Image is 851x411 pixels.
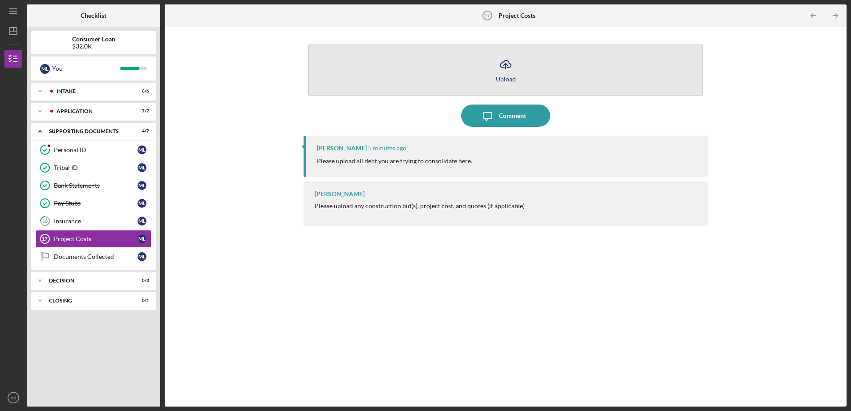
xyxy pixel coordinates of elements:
[317,156,472,166] p: Please upload all debt you are trying to consolidate here.
[54,146,138,153] div: Personal ID
[54,200,138,207] div: Pay Stubs
[57,89,127,94] div: Intake
[54,218,138,225] div: Insurance
[461,105,550,127] button: Comment
[54,182,138,189] div: Bank Statements
[138,181,146,190] div: m l
[368,145,406,152] time: 2025-09-05 20:24
[36,141,151,159] a: Personal IDml
[54,164,138,171] div: Tribal ID
[49,278,127,283] div: Decision
[315,190,365,197] div: [PERSON_NAME]
[72,36,115,43] b: Consumer Loan
[57,109,127,114] div: Application
[308,44,703,96] button: Upload
[11,395,16,400] text: ml
[36,194,151,212] a: Pay Stubsml
[484,13,490,18] tspan: 17
[499,105,526,127] div: Comment
[315,202,525,210] div: Please upload any construction bid(s), project cost, and quotes (if applicable)
[49,298,127,303] div: Closing
[36,159,151,177] a: Tribal IDml
[4,389,22,407] button: ml
[138,199,146,208] div: m l
[42,218,48,224] tspan: 16
[496,76,516,82] div: Upload
[138,217,146,226] div: m l
[72,43,115,50] div: $32.0K
[40,64,50,74] div: m l
[36,212,151,230] a: 16Insuranceml
[133,109,149,114] div: 7 / 7
[138,145,146,154] div: m l
[36,248,151,266] a: Documents Collectedml
[52,61,120,76] div: You
[498,12,535,19] b: Project Costs
[36,230,151,248] a: 17Project Costsml
[54,235,138,242] div: Project Costs
[138,234,146,243] div: m l
[138,252,146,261] div: m l
[133,129,149,134] div: 4 / 7
[54,253,138,260] div: Documents Collected
[133,298,149,303] div: 0 / 1
[133,89,149,94] div: 6 / 6
[49,129,127,134] div: Supporting Documents
[36,177,151,194] a: Bank Statementsml
[42,236,47,242] tspan: 17
[81,12,106,19] b: Checklist
[138,163,146,172] div: m l
[317,145,367,152] div: [PERSON_NAME]
[133,278,149,283] div: 0 / 3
